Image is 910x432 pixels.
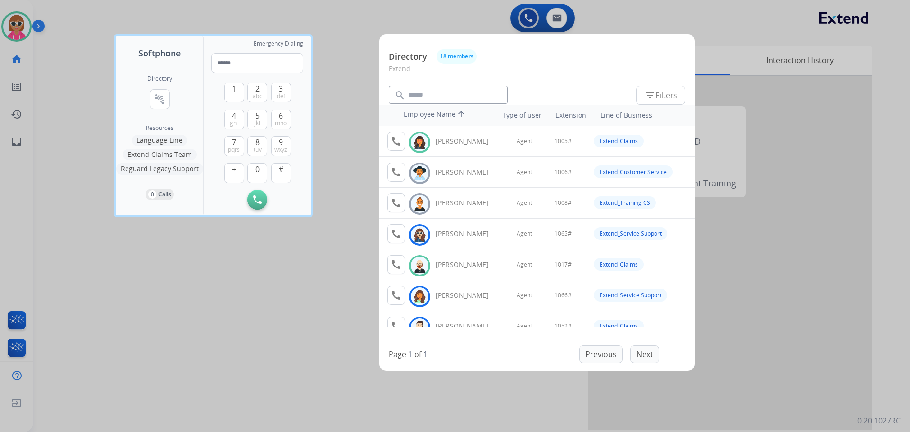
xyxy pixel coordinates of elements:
[644,90,677,101] span: Filters
[277,92,285,100] span: def
[414,349,421,360] p: of
[271,163,291,183] button: #
[594,165,673,178] div: Extend_Customer Service
[413,135,427,150] img: avatar
[436,198,499,208] div: [PERSON_NAME]
[274,146,287,154] span: wxyz
[247,136,267,156] button: 8tuv
[279,137,283,148] span: 9
[455,110,467,121] mat-icon: arrow_upward
[551,106,591,125] th: Extension
[391,228,402,239] mat-icon: call
[596,106,690,125] th: Line of Business
[255,83,260,94] span: 2
[594,135,644,147] div: Extend_Claims
[271,83,291,102] button: 3def
[224,83,244,102] button: 1
[517,322,532,330] span: Agent
[436,260,499,269] div: [PERSON_NAME]
[436,137,499,146] div: [PERSON_NAME]
[254,40,303,47] span: Emergency Dialing
[391,136,402,147] mat-icon: call
[636,86,685,105] button: Filters
[594,289,667,302] div: Extend_Service Support
[279,164,283,175] span: #
[148,190,156,199] p: 0
[644,90,655,101] mat-icon: filter_list
[279,110,283,121] span: 6
[594,227,667,240] div: Extend_Service Support
[517,138,532,145] span: Agent
[436,167,499,177] div: [PERSON_NAME]
[391,197,402,209] mat-icon: call
[594,320,644,332] div: Extend_Claims
[232,110,236,121] span: 4
[517,168,532,176] span: Agent
[413,289,427,304] img: avatar
[391,166,402,178] mat-icon: call
[224,110,244,129] button: 4ghi
[413,258,427,273] img: avatar
[224,163,244,183] button: +
[253,92,262,100] span: abc
[413,228,427,242] img: avatar
[517,230,532,238] span: Agent
[224,136,244,156] button: 7pqrs
[413,320,427,335] img: avatar
[517,292,532,299] span: Agent
[253,195,262,204] img: call-button
[228,146,240,154] span: pqrs
[275,119,287,127] span: mno
[271,110,291,129] button: 6mno
[389,64,685,81] p: Extend
[555,261,572,268] span: 1017#
[254,146,262,154] span: tuv
[594,196,656,209] div: Extend_Training CS
[437,49,477,64] button: 18 members
[154,93,165,105] mat-icon: connect_without_contact
[271,136,291,156] button: 9wxyz
[413,197,427,211] img: avatar
[247,83,267,102] button: 2abc
[391,321,402,332] mat-icon: call
[389,349,406,360] p: Page
[138,46,181,60] span: Softphone
[391,290,402,301] mat-icon: call
[255,137,260,148] span: 8
[389,50,427,63] p: Directory
[158,190,171,199] p: Calls
[555,230,572,238] span: 1065#
[279,83,283,94] span: 3
[517,199,532,207] span: Agent
[247,163,267,183] button: 0
[555,322,572,330] span: 1052#
[436,291,499,300] div: [PERSON_NAME]
[489,106,546,125] th: Type of user
[413,166,427,181] img: avatar
[555,199,572,207] span: 1008#
[391,259,402,270] mat-icon: call
[394,90,406,101] mat-icon: search
[232,164,236,175] span: +
[436,322,499,331] div: [PERSON_NAME]
[857,415,901,426] p: 0.20.1027RC
[232,83,236,94] span: 1
[123,149,197,160] button: Extend Claims Team
[146,124,173,132] span: Resources
[517,261,532,268] span: Agent
[147,75,172,83] h2: Directory
[255,110,260,121] span: 5
[132,135,187,146] button: Language Line
[555,292,572,299] span: 1066#
[116,163,203,175] button: Reguard Legacy Support
[255,119,260,127] span: jkl
[255,164,260,175] span: 0
[146,189,174,200] button: 0Calls
[594,258,644,271] div: Extend_Claims
[399,105,484,126] th: Employee Name
[247,110,267,129] button: 5jkl
[232,137,236,148] span: 7
[230,119,238,127] span: ghi
[555,138,572,145] span: 1005#
[555,168,572,176] span: 1006#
